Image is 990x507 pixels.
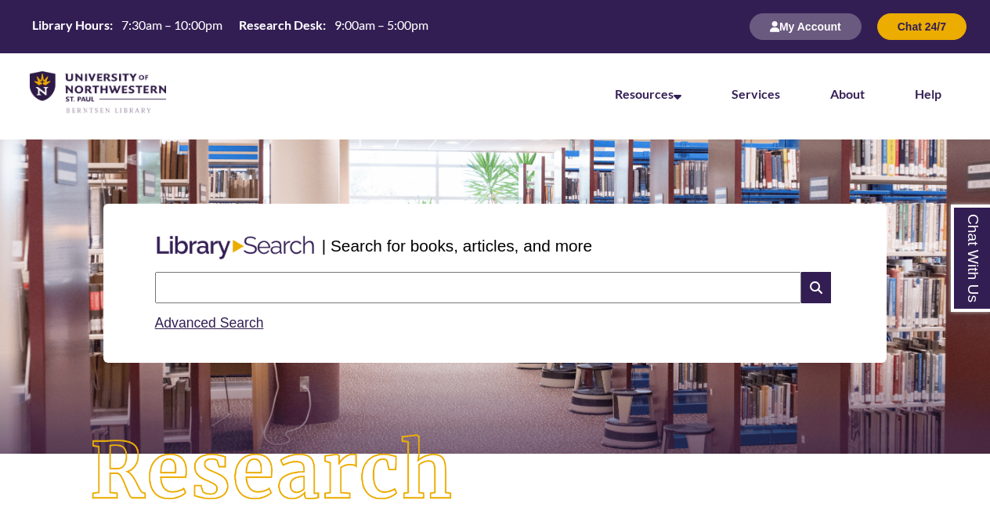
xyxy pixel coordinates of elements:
a: Chat 24/7 [877,20,967,33]
a: My Account [750,20,862,33]
p: | Search for books, articles, and more [322,234,592,258]
a: Help [915,86,941,101]
a: Hours Today [26,16,435,38]
button: Chat 24/7 [877,13,967,40]
th: Research Desk: [233,16,328,34]
a: Resources [615,86,681,101]
a: About [830,86,865,101]
span: 7:30am – 10:00pm [121,17,222,32]
img: Libary Search [149,230,322,266]
i: Search [801,272,831,303]
a: Services [732,86,780,101]
a: Advanced Search [155,315,264,331]
th: Library Hours: [26,16,115,34]
img: UNWSP Library Logo [30,71,166,114]
button: My Account [750,13,862,40]
table: Hours Today [26,16,435,36]
span: 9:00am – 5:00pm [334,17,428,32]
